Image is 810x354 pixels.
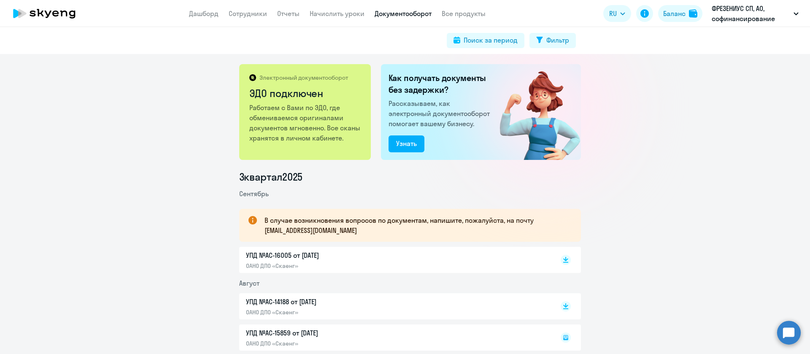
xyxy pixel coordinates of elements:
div: Фильтр [546,35,569,45]
button: Узнать [389,135,424,152]
img: connected [486,64,581,160]
p: В случае возникновения вопросов по документам, напишите, пожалуйста, на почту [EMAIL_ADDRESS][DOM... [265,215,566,235]
img: balance [689,9,697,18]
div: Поиск за период [464,35,518,45]
p: Электронный документооборот [259,74,348,81]
a: Отчеты [277,9,300,18]
button: Фильтр [529,33,576,48]
p: Работаем с Вами по ЭДО, где обмениваемся оригиналами документов мгновенно. Все сканы хранятся в л... [249,103,362,143]
span: Сентябрь [239,189,269,198]
div: Баланс [663,8,686,19]
a: УПД №AC-14188 от [DATE]ОАНО ДПО «Скаенг» [246,297,543,316]
a: Документооборот [375,9,432,18]
a: Начислить уроки [310,9,364,18]
p: ОАНО ДПО «Скаенг» [246,308,423,316]
span: Август [239,279,259,287]
button: Балансbalance [658,5,702,22]
p: УПД №AC-14188 от [DATE] [246,297,423,307]
a: Сотрудники [229,9,267,18]
span: RU [609,8,617,19]
button: ФРЕЗЕНИУС СП, АО, софинансирование [707,3,803,24]
p: Рассказываем, как электронный документооборот помогает вашему бизнесу. [389,98,493,129]
button: RU [603,5,631,22]
a: УПД №AC-16005 от [DATE]ОАНО ДПО «Скаенг» [246,250,543,270]
a: Все продукты [442,9,486,18]
p: ФРЕЗЕНИУС СП, АО, софинансирование [712,3,790,24]
button: Поиск за период [447,33,524,48]
h2: ЭДО подключен [249,86,362,100]
div: Узнать [396,138,417,149]
p: УПД №AC-16005 от [DATE] [246,250,423,260]
a: Дашборд [189,9,219,18]
li: 3 квартал 2025 [239,170,581,184]
h2: Как получать документы без задержки? [389,72,493,96]
p: ОАНО ДПО «Скаенг» [246,262,423,270]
